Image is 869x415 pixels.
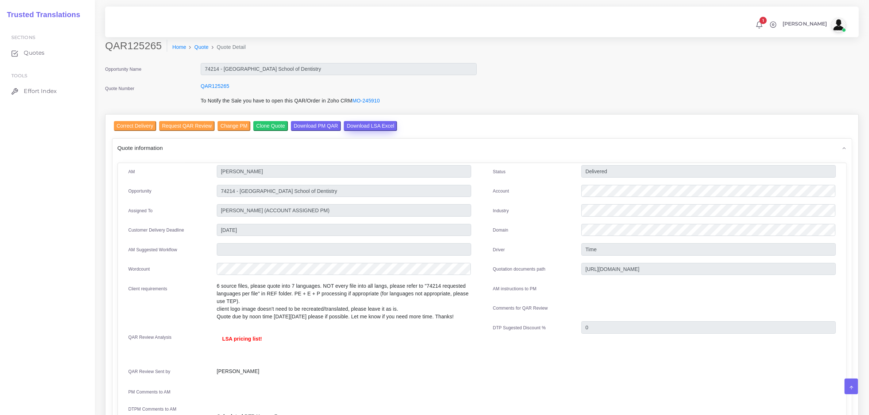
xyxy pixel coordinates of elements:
[128,406,177,412] label: DTPM Comments to AM
[128,389,171,395] label: PM Comments to AM
[114,121,156,131] input: Correct Delivery
[195,43,209,51] a: Quote
[128,368,170,375] label: QAR Review Sent by
[24,87,57,95] span: Effort Index
[760,17,767,24] span: 1
[2,9,80,21] a: Trusted Translations
[11,35,35,40] span: Sections
[493,305,548,311] label: Comments for QAR Review
[112,139,852,157] div: Quote information
[128,247,177,253] label: AM Suggested Workflow
[105,40,167,52] h2: QAR125265
[493,266,546,272] label: Quotation documents path
[201,83,229,89] a: QAR125265
[493,168,506,175] label: Status
[195,97,482,109] div: To Notify the Sale you have to open this QAR/Order in Zoho CRM
[5,84,89,99] a: Effort Index
[493,325,546,331] label: DTP Sugested Discount %
[753,21,766,29] a: 1
[217,368,471,375] p: [PERSON_NAME]
[128,334,172,341] label: QAR Review Analysis
[24,49,45,57] span: Quotes
[217,282,471,321] p: 6 source files, please quote into 7 languages. NOT every file into all langs, please refer to "74...
[253,121,288,131] input: Clone Quote
[128,168,135,175] label: AM
[831,18,846,32] img: avatar
[5,45,89,61] a: Quotes
[128,266,150,272] label: Wordcount
[217,204,471,217] input: pm
[344,121,397,131] input: Download LSA Excel
[218,121,250,131] input: Change PM
[128,227,184,233] label: Customer Delivery Deadline
[493,286,537,292] label: AM instructions to PM
[105,66,142,73] label: Opportunity Name
[222,335,466,343] p: LSA pricing list!
[128,188,152,194] label: Opportunity
[172,43,186,51] a: Home
[105,85,134,92] label: Quote Number
[2,10,80,19] h2: Trusted Translations
[493,247,505,253] label: Driver
[783,21,827,26] span: [PERSON_NAME]
[493,207,509,214] label: Industry
[291,121,341,131] input: Download PM QAR
[493,188,509,194] label: Account
[779,18,849,32] a: [PERSON_NAME]avatar
[159,121,215,131] input: Request QAR Review
[493,227,508,233] label: Domain
[118,144,163,152] span: Quote information
[11,73,28,78] span: Tools
[209,43,246,51] li: Quote Detail
[353,98,380,104] a: MO-245910
[128,286,168,292] label: Client requirements
[128,207,153,214] label: Assigned To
